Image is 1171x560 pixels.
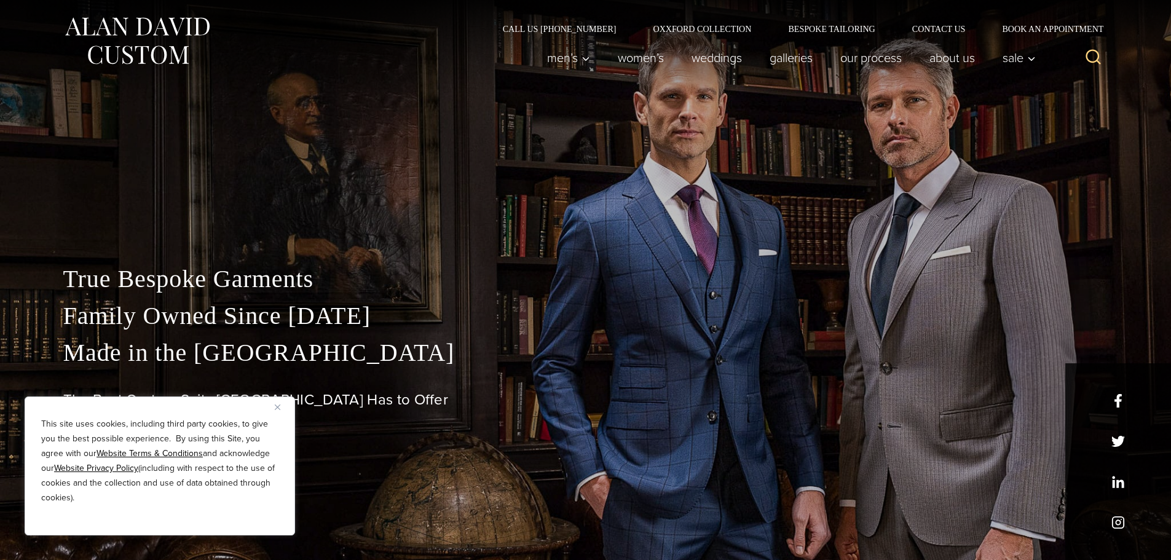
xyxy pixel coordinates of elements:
a: weddings [677,45,755,70]
nav: Primary Navigation [533,45,1042,70]
span: Sale [1003,52,1036,64]
button: Close [275,400,290,414]
a: Women’s [604,45,677,70]
a: Galleries [755,45,826,70]
img: Alan David Custom [63,14,211,68]
p: True Bespoke Garments Family Owned Since [DATE] Made in the [GEOGRAPHIC_DATA] [63,261,1108,371]
h1: The Best Custom Suits [GEOGRAPHIC_DATA] Has to Offer [63,391,1108,409]
a: About Us [915,45,988,70]
span: Men’s [547,52,590,64]
a: Call Us [PHONE_NUMBER] [484,25,635,33]
a: Website Privacy Policy [54,462,138,475]
a: Oxxford Collection [634,25,770,33]
img: Close [275,404,280,410]
button: View Search Form [1079,43,1108,73]
a: Bespoke Tailoring [770,25,893,33]
p: This site uses cookies, including third party cookies, to give you the best possible experience. ... [41,417,278,505]
a: Our Process [826,45,915,70]
a: Website Terms & Conditions [97,447,203,460]
a: Contact Us [894,25,984,33]
a: Book an Appointment [984,25,1108,33]
nav: Secondary Navigation [484,25,1108,33]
